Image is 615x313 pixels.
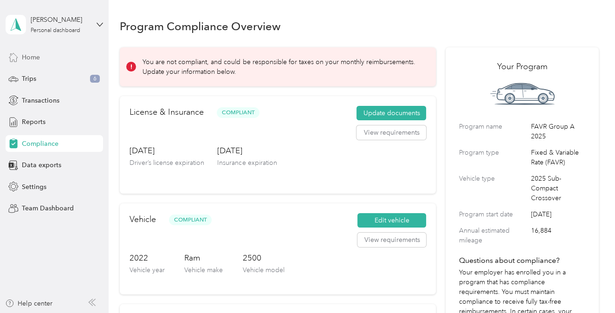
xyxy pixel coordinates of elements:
h3: 2500 [242,252,284,264]
p: Vehicle year [129,265,165,275]
div: Personal dashboard [31,28,80,33]
h4: Questions about compliance? [459,255,586,266]
button: View requirements [357,233,426,248]
span: FAVR Group A 2025 [531,122,586,141]
button: View requirements [356,125,426,140]
span: Settings [22,182,46,192]
span: Home [22,52,40,62]
span: 16,884 [531,226,586,245]
p: Driver’s license expiration [129,158,204,168]
label: Program type [459,148,527,167]
button: Update documents [356,106,426,121]
p: You are not compliant, and could be responsible for taxes on your monthly reimbursements. Update ... [142,57,423,77]
span: Compliant [169,215,212,225]
p: Insurance expiration [217,158,277,168]
span: [DATE] [531,209,586,219]
iframe: Everlance-gr Chat Button Frame [563,261,615,313]
p: Vehicle make [184,265,223,275]
h3: [DATE] [217,145,277,156]
label: Vehicle type [459,174,527,203]
span: Team Dashboard [22,203,74,213]
span: 6 [90,75,100,83]
span: Reports [22,117,45,127]
label: Annual estimated mileage [459,226,527,245]
span: Trips [22,74,36,84]
label: Program start date [459,209,527,219]
h2: License & Insurance [129,106,204,118]
h2: Vehicle [129,213,156,226]
h1: Program Compliance Overview [120,21,280,31]
h3: Ram [184,252,223,264]
span: Fixed & Variable Rate (FAVR) [531,148,586,167]
button: Edit vehicle [357,213,426,228]
button: Help center [5,299,52,308]
span: Compliance [22,139,58,149]
span: Transactions [22,96,59,105]
label: Program name [459,122,527,141]
span: 2025 Sub-Compact Crossover [531,174,586,203]
h3: 2022 [129,252,165,264]
div: [PERSON_NAME] [31,15,89,25]
h2: Your Program [459,60,586,73]
span: Data exports [22,160,61,170]
span: Compliant [217,107,259,118]
p: Vehicle model [242,265,284,275]
h3: [DATE] [129,145,204,156]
